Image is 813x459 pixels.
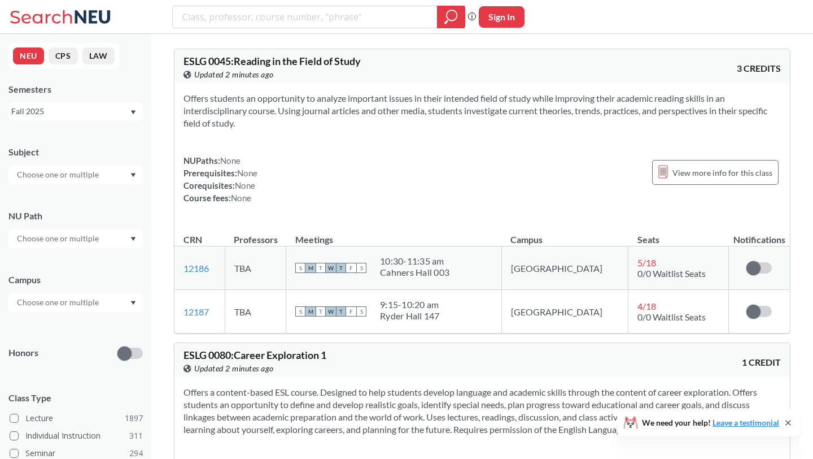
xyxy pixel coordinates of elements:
[130,173,136,177] svg: Dropdown arrow
[479,6,524,28] button: Sign In
[305,263,316,273] span: M
[380,310,440,322] div: Ryder Hall 147
[8,210,143,222] div: NU Path
[225,222,286,246] th: Professors
[305,306,316,317] span: M
[380,256,449,267] div: 10:30 - 11:35 am
[10,411,143,426] label: Lecture
[8,146,143,158] div: Subject
[235,180,255,190] span: None
[194,68,274,81] span: Updated 2 minutes ago
[130,237,136,241] svg: Dropdown arrow
[346,306,356,317] span: F
[183,55,361,67] span: ESLG 0045 : Reading in the Field of Study
[125,412,143,425] span: 1897
[326,263,336,273] span: W
[13,47,44,64] button: NEU
[225,246,286,290] td: TBA
[8,102,143,120] div: Fall 2025Dropdown arrow
[501,290,628,334] td: [GEOGRAPHIC_DATA]
[49,47,78,64] button: CPS
[380,299,440,310] div: 9:15 - 10:20 am
[183,263,209,274] a: 12186
[637,311,706,322] span: 0/0 Waitlist Seats
[8,83,143,96] div: Semesters
[231,193,251,203] span: None
[11,168,106,181] input: Choose one or multiple
[183,154,257,204] div: NUPaths: Prerequisites: Corequisites: Course fees:
[316,306,326,317] span: T
[672,166,772,180] span: View more info for this class
[11,105,129,118] div: Fall 2025
[194,362,274,375] span: Updated 2 minutes ago
[82,47,115,64] button: LAW
[8,165,143,184] div: Dropdown arrow
[8,229,143,248] div: Dropdown arrow
[10,428,143,443] label: Individual Instruction
[181,7,429,27] input: Class, professor, course number, "phrase"
[130,110,136,115] svg: Dropdown arrow
[628,222,728,246] th: Seats
[237,168,257,178] span: None
[356,306,366,317] span: S
[326,306,336,317] span: W
[713,418,779,427] a: Leave a testimonial
[637,301,656,311] span: 4 / 18
[316,263,326,273] span: T
[8,392,143,404] span: Class Type
[728,222,790,246] th: Notifications
[183,233,202,246] div: CRN
[737,62,781,75] span: 3 CREDITS
[637,257,656,268] span: 5 / 18
[11,296,106,309] input: Choose one or multiple
[183,92,781,129] section: Offers students an opportunity to analyze important issues in their intended field of study while...
[501,246,628,290] td: [GEOGRAPHIC_DATA]
[642,419,779,427] span: We need your help!
[129,430,143,442] span: 311
[346,263,356,273] span: F
[130,301,136,305] svg: Dropdown arrow
[437,6,465,28] div: magnifying glass
[295,263,305,273] span: S
[8,293,143,312] div: Dropdown arrow
[183,386,781,436] section: Offers a content-based ESL course. Designed to help students develop language and academic skills...
[380,267,449,278] div: Cahners Hall 003
[444,9,458,25] svg: magnifying glass
[286,222,502,246] th: Meetings
[220,155,241,166] span: None
[637,268,706,279] span: 0/0 Waitlist Seats
[295,306,305,317] span: S
[183,306,209,317] a: 12187
[8,347,38,360] p: Honors
[501,222,628,246] th: Campus
[183,349,326,361] span: ESLG 0080 : Career Exploration 1
[8,274,143,286] div: Campus
[336,306,346,317] span: T
[11,232,106,245] input: Choose one or multiple
[225,290,286,334] td: TBA
[356,263,366,273] span: S
[742,356,781,369] span: 1 CREDIT
[336,263,346,273] span: T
